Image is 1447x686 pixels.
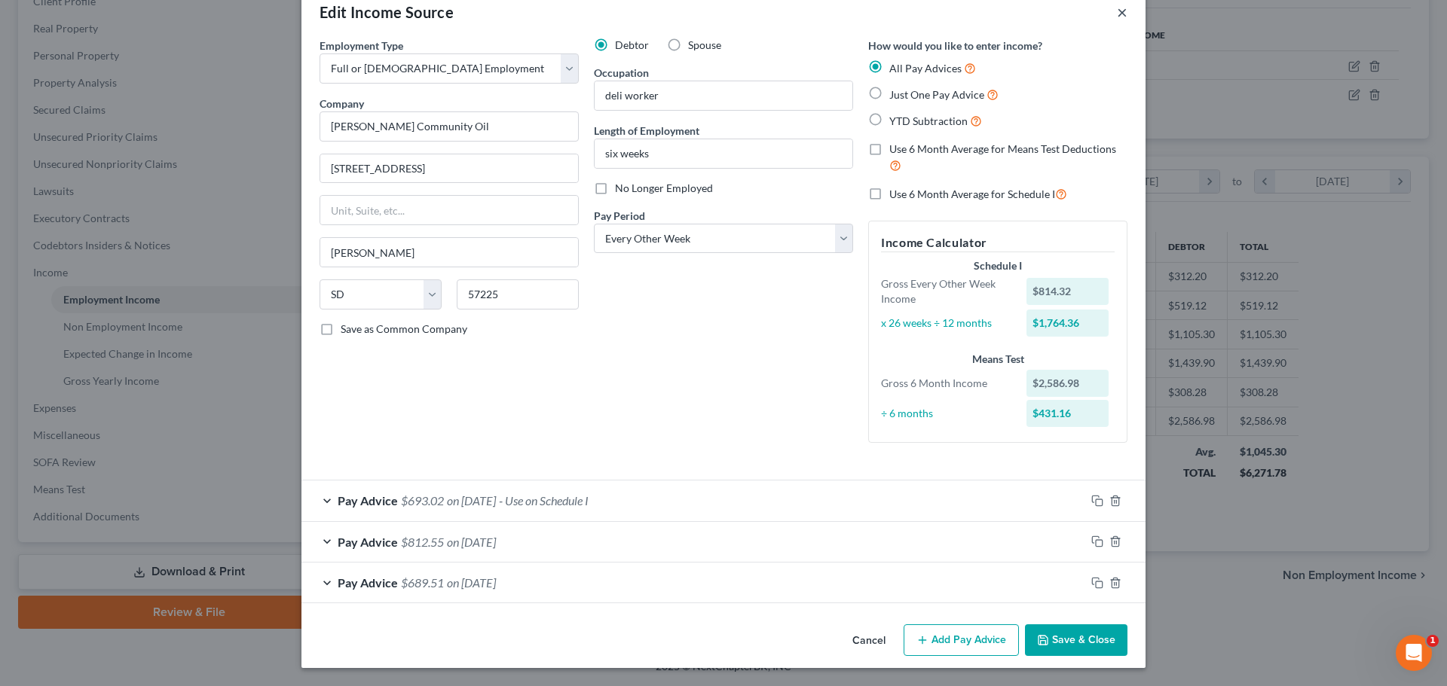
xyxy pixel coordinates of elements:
div: x 26 weeks ÷ 12 months [873,316,1019,331]
span: Just One Pay Advice [889,88,984,101]
h5: Income Calculator [881,233,1115,252]
label: Length of Employment [594,123,699,139]
span: Save as Common Company [341,322,467,335]
div: Gross Every Other Week Income [873,276,1019,306]
div: $1,764.36 [1026,309,1109,337]
span: $812.55 [401,535,444,549]
div: ÷ 6 months [873,406,1019,421]
span: Pay Advice [338,535,398,549]
span: Pay Period [594,209,645,222]
input: ex: 2 years [595,139,852,168]
div: Gross 6 Month Income [873,376,1019,391]
input: Search company by name... [320,111,579,142]
div: $431.16 [1026,400,1109,427]
span: 1 [1427,635,1439,647]
input: Unit, Suite, etc... [320,196,578,224]
div: Schedule I [881,258,1115,273]
span: All Pay Advices [889,62,962,75]
div: Edit Income Source [320,2,454,23]
input: Enter address... [320,154,578,183]
span: on [DATE] [447,575,496,590]
span: on [DATE] [447,493,496,508]
span: YTD Subtraction [889,114,968,127]
button: Add Pay Advice [904,624,1019,656]
span: Use 6 Month Average for Means Test Deductions [889,142,1116,155]
iframe: Intercom live chat [1396,635,1432,671]
button: Save & Close [1025,624,1127,656]
span: Spouse [688,38,721,51]
div: $814.32 [1026,278,1109,305]
span: $689.51 [401,575,444,590]
span: - Use on Schedule I [499,493,589,508]
label: How would you like to enter income? [868,38,1042,53]
span: Company [320,97,364,110]
span: Pay Advice [338,493,398,508]
span: on [DATE] [447,535,496,549]
button: × [1117,3,1127,21]
span: Use 6 Month Average for Schedule I [889,188,1055,200]
input: Enter city... [320,238,578,267]
span: Employment Type [320,39,403,52]
span: Debtor [615,38,649,51]
input: -- [595,81,852,110]
span: Pay Advice [338,575,398,590]
span: $693.02 [401,493,444,508]
span: No Longer Employed [615,181,713,194]
div: $2,586.98 [1026,370,1109,397]
div: Means Test [881,352,1115,367]
button: Cancel [840,626,898,656]
label: Occupation [594,65,649,81]
input: Enter zip... [457,279,579,309]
